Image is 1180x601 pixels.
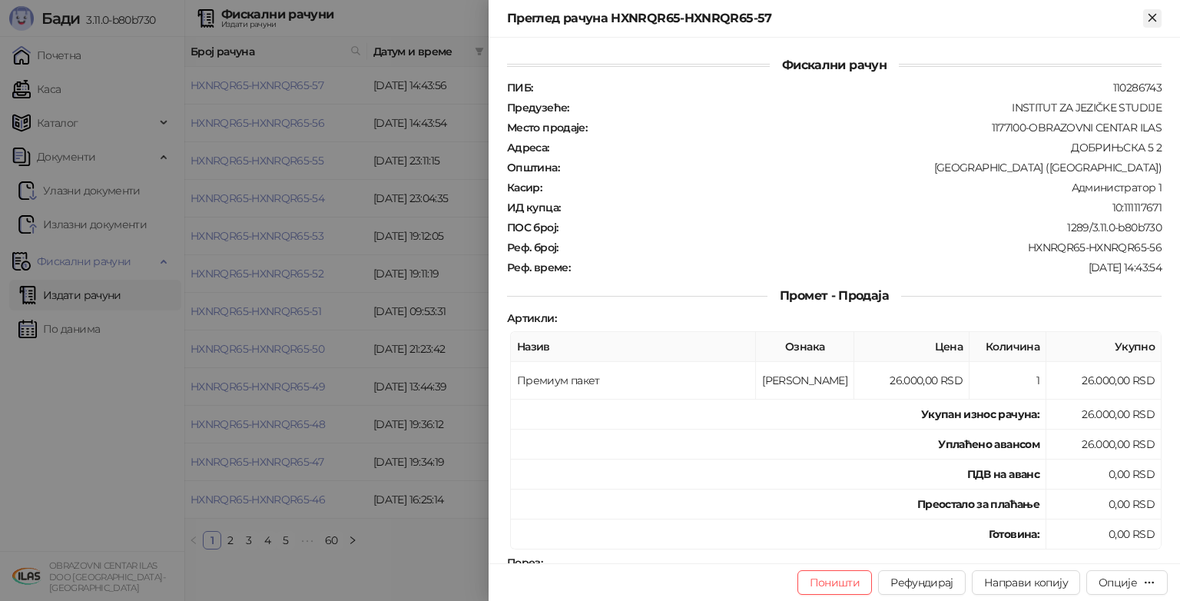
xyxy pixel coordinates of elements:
[1046,362,1162,400] td: 26.000,00 RSD
[507,9,1143,28] div: Преглед рачуна HXNRQR65-HXNRQR65-57
[770,58,899,72] span: Фискални рачун
[1046,400,1162,430] td: 26.000,00 RSD
[507,101,569,115] strong: Предузеће :
[572,261,1163,274] div: [DATE] 14:43:54
[970,332,1046,362] th: Количина
[507,311,556,325] strong: Артикли :
[756,332,854,362] th: Ознака
[543,181,1163,194] div: Администратор 1
[938,437,1039,451] strong: Уплаћено авансом
[507,181,542,194] strong: Касир :
[507,556,542,569] strong: Порез :
[507,121,587,134] strong: Место продаје :
[571,101,1163,115] div: INSTITUT ZA JEZIČKE STUDIJE
[507,241,559,254] strong: Реф. број :
[1046,460,1162,490] td: 0,00 RSD
[917,497,1039,511] strong: Преостало за плаћање
[588,121,1163,134] div: 1177100-OBRAZOVNI CENTAR ILAS
[562,201,1163,214] div: 10:111117671
[767,288,901,303] span: Промет - Продаја
[967,467,1039,481] strong: ПДВ на аванс
[970,362,1046,400] td: 1
[1143,9,1162,28] button: Close
[1099,576,1137,589] div: Опције
[507,261,570,274] strong: Реф. време :
[989,527,1039,541] strong: Готовина :
[921,407,1039,421] strong: Укупан износ рачуна :
[507,141,549,154] strong: Адреса :
[984,576,1068,589] span: Направи копију
[507,201,560,214] strong: ИД купца :
[854,332,970,362] th: Цена
[511,332,756,362] th: Назив
[559,221,1163,234] div: 1289/3.11.0-b80b730
[1046,490,1162,520] td: 0,00 RSD
[797,570,873,595] button: Поништи
[560,241,1163,254] div: HXNRQR65-HXNRQR65-56
[1046,430,1162,460] td: 26.000,00 RSD
[1046,332,1162,362] th: Укупно
[507,221,558,234] strong: ПОС број :
[534,81,1163,95] div: 110286743
[854,362,970,400] td: 26.000,00 RSD
[1086,570,1168,595] button: Опције
[507,81,532,95] strong: ПИБ :
[511,362,756,400] td: Премиум пакет
[756,362,854,400] td: [PERSON_NAME]
[561,161,1163,174] div: [GEOGRAPHIC_DATA] ([GEOGRAPHIC_DATA])
[551,141,1163,154] div: ДОБРИЊСКА 5 2
[1046,520,1162,550] td: 0,00 RSD
[878,570,966,595] button: Рефундирај
[507,161,559,174] strong: Општина :
[972,570,1080,595] button: Направи копију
